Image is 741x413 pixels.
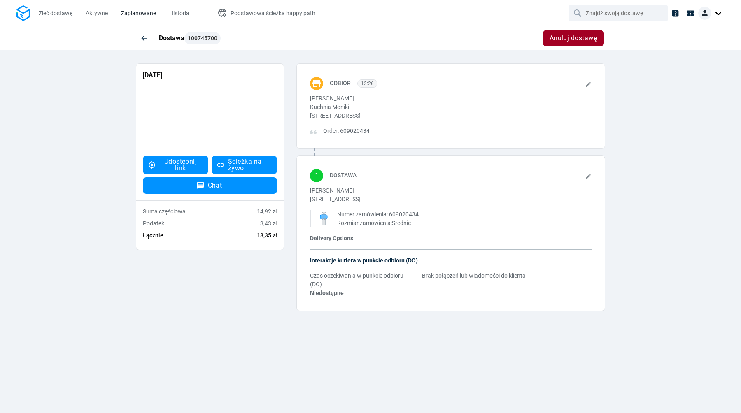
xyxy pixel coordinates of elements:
span: Ścieżka na żywo [228,158,270,172]
span: 100745700 [188,35,217,41]
span: Odbiór [330,80,351,86]
span: 14,92 zł [257,208,277,215]
span: Łącznie [143,232,163,239]
span: Dostawa [330,172,357,179]
span: Chat [208,182,222,189]
button: Chat [143,177,277,194]
span: Dostawa [159,34,221,42]
img: Client [698,7,711,20]
span: Suma częściowa [143,208,186,215]
div: 1 [310,169,323,182]
button: Udostępnij link [143,156,208,174]
span: 12:26 [361,81,374,86]
span: Niedostępne [310,290,344,296]
div: : [310,210,592,227]
p: [STREET_ADDRESS] [310,195,592,204]
span: Anuluj dostawę [550,35,597,42]
p: Order: 609020434 [323,127,370,135]
span: [DATE] [143,71,162,79]
span: Aktywne [86,10,108,16]
span: Udostępnij link [159,158,202,172]
span: Delivery Options [310,235,353,241]
a: Ścieżka na żywo [212,156,277,174]
p: [PERSON_NAME] [310,186,592,195]
p: Kuchnia Moniki [310,103,555,111]
span: Zleć dostawę [39,10,72,16]
span: Historia [169,10,189,16]
span: Podstawowa ścieżka happy path [231,10,315,16]
span: Brak połączeń lub wiadomości do klienta [422,271,526,280]
p: [PERSON_NAME] [310,94,555,103]
span: 18,35 zł [257,232,277,239]
span: Zaplanowane [121,10,156,16]
input: Znajdź swoją dostawę [586,5,652,21]
span: Średnie [392,220,411,226]
span: Czas oczekiwania w punkcie odbioru (DO) [310,272,403,288]
span: Rozmiar zamówienia [337,220,391,226]
div: Numer zamówienia: 609020434 [337,210,585,219]
span: 3,43 zł [260,220,277,227]
span: Interakcje kuriera w punkcie odbioru (DO) [310,257,418,264]
button: 100745700 [184,32,221,44]
span: Podatek [143,220,164,227]
img: Logo [16,5,30,21]
button: Anuluj dostawę [543,30,604,46]
p: [STREET_ADDRESS] [310,111,555,120]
